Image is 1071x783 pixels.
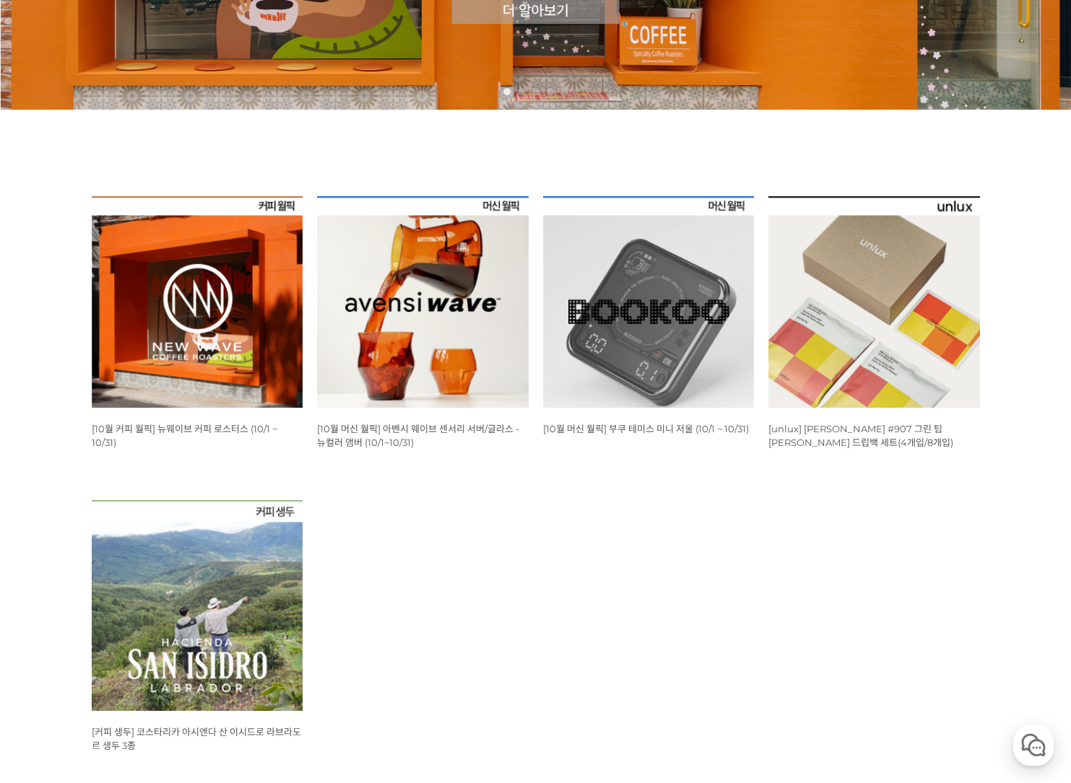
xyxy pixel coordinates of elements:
img: [unlux] 파나마 잰슨 #907 그린 팁 게이샤 워시드 드립백 세트(4개입/8개입) [768,196,980,408]
a: 2 [518,88,525,95]
img: 코스타리카 아시엔다 산 이시드로 라브라도르 [92,500,303,712]
a: 5 [561,88,568,95]
a: 3 [532,88,539,95]
img: [10월 머신 월픽] 부쿠 테미스 미니 저울 (10/1 ~ 10/31) [543,196,755,408]
img: [10월 커피 월픽] 뉴웨이브 커피 로스터스 (10/1 ~ 10/31) [92,196,303,408]
span: 설정 [223,479,240,491]
a: [커피 생두] 코스타리카 아시엔다 산 이시드로 라브라도르 생두 3종 [92,726,301,751]
a: [10월 커피 월픽] 뉴웨이브 커피 로스터스 (10/1 ~ 10/31) [92,423,277,448]
a: 1 [503,88,511,95]
a: 대화 [95,458,186,494]
a: [10월 머신 월픽] 부쿠 테미스 미니 저울 (10/1 ~ 10/31) [543,423,749,434]
a: [unlux] [PERSON_NAME] #907 그린 팁 [PERSON_NAME] 드립백 세트(4개입/8개입) [768,423,953,448]
img: [10월 머신 월픽] 아벤시 웨이브 센서리 서버/글라스 - 뉴컬러 앰버 (10/1~10/31) [317,196,529,408]
a: [10월 머신 월픽] 아벤시 웨이브 센서리 서버/글라스 - 뉴컬러 앰버 (10/1~10/31) [317,423,519,448]
span: 대화 [132,480,149,491]
a: 홈 [4,458,95,494]
a: 설정 [186,458,277,494]
span: 홈 [45,479,54,491]
a: 4 [547,88,554,95]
